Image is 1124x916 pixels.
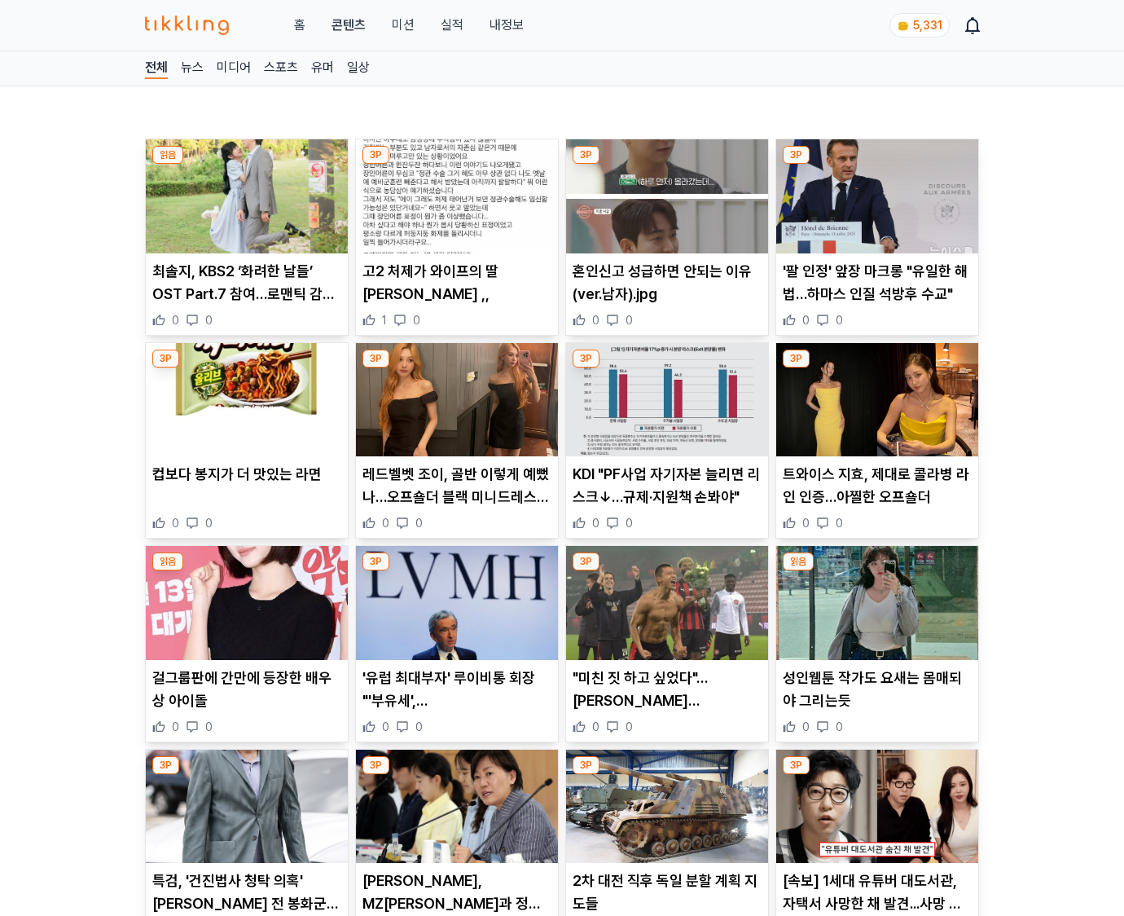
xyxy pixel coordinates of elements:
[347,58,370,79] a: 일상
[775,545,979,742] div: 읽음 성인웹툰 작가도 요새는 몸매되야 그리는듯 성인웹툰 작가도 요새는 몸매되야 그리는듯 0 0
[783,350,810,368] div: 3P
[565,139,769,336] div: 3P 혼인신고 성급하면 안되는 이유(ver.남자).jpg 혼인신고 성급하면 안되는 이유(ver.남자).jpg 0 0
[355,139,559,336] div: 3P 고2 처제가 와이프의 딸이랍니다 ,, 고2 처제가 와이프의 딸[PERSON_NAME] ,, 1 0
[355,342,559,539] div: 3P 레드벨벳 조이, 골반 이렇게 예뻤나…오프숄더 블랙 미니드레스 자태에 깜짝 레드벨벳 조이, 골반 이렇게 예뻤나…오프숄더 블랙 미니드레스 자태에 깜짝 0 0
[565,545,769,742] div: 3P "미친 짓 하고 싶었다"…조규성 상의 탈의 세리머니, 덴마크도 들썩 "미친 짓 하고 싶었다"…[PERSON_NAME] [PERSON_NAME] 탈의 세리머니, [DEMO...
[626,312,633,328] span: 0
[783,870,972,915] p: [속보] 1세대 유튜버 대도서관, 자택서 사망한 채 발견...사망 원인과 윰댕과 이혼한 진짜 이유
[382,719,389,735] span: 0
[294,15,305,35] a: 홈
[382,515,389,531] span: 0
[152,870,341,915] p: 특검, '건진법사 청탁 의혹' [PERSON_NAME] 전 봉화군수 참고인 소환
[152,667,341,712] p: 걸그룹판에 간만에 등장한 배우상 아이돌
[775,342,979,539] div: 3P 트와이스 지효, 제대로 콜라병 라인 인증…아찔한 오프숄더 트와이스 지효, 제대로 콜라병 라인 인증…아찔한 오프숄더 0 0
[152,146,183,164] div: 읽음
[181,58,204,79] a: 뉴스
[889,13,946,37] a: coin 5,331
[152,350,179,368] div: 3P
[264,58,298,79] a: 스포츠
[573,553,599,570] div: 3P
[836,312,843,328] span: 0
[356,139,558,253] img: 고2 처제가 와이프의 딸이랍니다 ,,
[311,58,334,79] a: 유머
[152,756,179,774] div: 3P
[362,667,551,712] p: '유럽 최대부자' 루이비통 회장 "'부유세', [DEMOGRAPHIC_DATA] 자유경제 파괴 시도"
[152,260,341,306] p: 최솔지, KBS2 ‘화려한 날들’ OST Part.7 참여…로맨틱 감성 ‘Be with you’ 발매
[626,719,633,735] span: 0
[566,546,768,660] img: "미친 짓 하고 싶었다"…조규성 상의 탈의 세리머니, 덴마크도 들썩
[205,515,213,531] span: 0
[152,463,341,486] p: 컵보다 봉지가 더 맛있는 라면
[897,20,910,33] img: coin
[152,553,183,570] div: 읽음
[565,342,769,539] div: 3P KDI "PF사업 자기자본 늘리면 리스크↓…규제·지원책 손봐야" KDI "PF사업 자기자본 늘리면 리스크↓…규제·지원책 손봐야" 0 0
[172,312,179,328] span: 0
[802,719,810,735] span: 0
[362,350,389,368] div: 3P
[362,553,389,570] div: 3P
[172,515,179,531] span: 0
[913,19,942,32] span: 5,331
[145,545,349,742] div: 읽음 걸그룹판에 간만에 등장한 배우상 아이돌 걸그룹판에 간만에 등장한 배우상 아이돌 0 0
[802,312,810,328] span: 0
[146,750,348,864] img: 특검, '건진법사 청탁 의혹' 박노욱 전 봉화군수 참고인 소환
[836,719,843,735] span: 0
[145,15,229,35] img: 티끌링
[566,139,768,253] img: 혼인신고 성급하면 안되는 이유(ver.남자).jpg
[783,553,814,570] div: 읽음
[362,260,551,306] p: 고2 처제가 와이프의 딸[PERSON_NAME] ,,
[802,515,810,531] span: 0
[566,750,768,864] img: 2차 대전 직후 독일 분할 계획 지도들
[783,756,810,774] div: 3P
[783,463,972,509] p: 트와이스 지효, 제대로 콜라병 라인 인증…아찔한 오프숄더
[592,312,599,328] span: 0
[382,312,387,328] span: 1
[573,350,599,368] div: 3P
[776,546,978,660] img: 성인웹툰 작가도 요새는 몸매되야 그리는듯
[775,139,979,336] div: 3P '팔 인정' 앞장 마크롱 "유일한 해법…하마스 인질 석방후 수교" '팔 인정' 앞장 마크롱 "유일한 해법…하마스 인질 석방후 수교" 0 0
[172,719,179,735] span: 0
[776,343,978,457] img: 트와이스 지효, 제대로 콜라병 라인 인증…아찔한 오프숄더
[205,719,213,735] span: 0
[413,312,420,328] span: 0
[836,515,843,531] span: 0
[573,756,599,774] div: 3P
[415,719,423,735] span: 0
[355,545,559,742] div: 3P '유럽 최대부자' 루이비통 회장 "'부유세', 佛 자유경제 파괴 시도" '유럽 최대부자' 루이비통 회장 "'부유세', [DEMOGRAPHIC_DATA] 자유경제 파괴 시...
[205,312,213,328] span: 0
[783,667,972,712] p: 성인웹툰 작가도 요새는 몸매되야 그리는듯
[145,139,349,336] div: 읽음 최솔지, KBS2 ‘화려한 날들’ OST Part.7 참여…로맨틱 감성 ‘Be with you’ 발매 최솔지, KBS2 ‘화려한 날들’ OST Part.7 참여…로맨틱 ...
[783,146,810,164] div: 3P
[776,139,978,253] img: '팔 인정' 앞장 마크롱 "유일한 해법…하마스 인질 석방후 수교"
[592,515,599,531] span: 0
[145,342,349,539] div: 3P 컵보다 봉지가 더 맛있는 라면 컵보다 봉지가 더 맛있는 라면 0 0
[573,870,762,915] p: 2차 대전 직후 독일 분할 계획 지도들
[573,146,599,164] div: 3P
[626,515,633,531] span: 0
[356,546,558,660] img: '유럽 최대부자' 루이비통 회장 "'부유세', 佛 자유경제 파괴 시도"
[356,343,558,457] img: 레드벨벳 조이, 골반 이렇게 예뻤나…오프숄더 블랙 미니드레스 자태에 깜짝
[392,15,415,35] button: 미션
[356,750,558,864] img: 송미령, MZ공무원과 정책 브레인스토밍…"농정 홍보의 새 돌파구"
[362,146,389,164] div: 3P
[573,260,762,306] p: 혼인신고 성급하면 안되는 이유(ver.남자).jpg
[573,463,762,509] p: KDI "PF사업 자기자본 늘리면 리스크↓…규제·지원책 손봐야"
[331,15,366,35] a: 콘텐츠
[783,260,972,306] p: '팔 인정' 앞장 마크롱 "유일한 해법…하마스 인질 석방후 수교"
[362,870,551,915] p: [PERSON_NAME], MZ[PERSON_NAME]과 정책 브레인스토밍…"농정 홍보의 새 돌파구"
[217,58,251,79] a: 미디어
[566,343,768,457] img: KDI "PF사업 자기자본 늘리면 리스크↓…규제·지원책 손봐야"
[362,756,389,774] div: 3P
[145,58,168,79] a: 전체
[490,15,524,35] a: 내정보
[146,343,348,457] img: 컵보다 봉지가 더 맛있는 라면
[146,139,348,253] img: 최솔지, KBS2 ‘화려한 날들’ OST Part.7 참여…로맨틱 감성 ‘Be with you’ 발매
[776,750,978,864] img: [속보] 1세대 유튜버 대도서관, 자택서 사망한 채 발견...사망 원인과 윰댕과 이혼한 진짜 이유
[441,15,463,35] a: 실적
[146,546,348,660] img: 걸그룹판에 간만에 등장한 배우상 아이돌
[592,719,599,735] span: 0
[415,515,423,531] span: 0
[362,463,551,509] p: 레드벨벳 조이, 골반 이렇게 예뻤나…오프숄더 블랙 미니드레스 자태에 깜짝
[573,667,762,712] p: "미친 짓 하고 싶었다"…[PERSON_NAME] [PERSON_NAME] 탈의 세리머니, [DEMOGRAPHIC_DATA]도 들썩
